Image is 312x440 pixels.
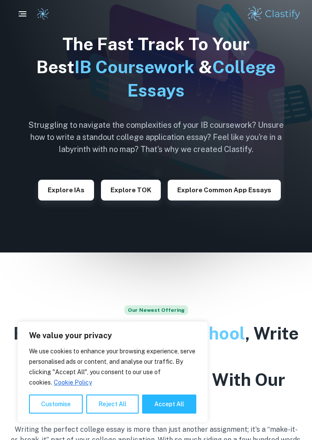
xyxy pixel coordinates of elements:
[53,379,92,386] a: Cookie Policy
[17,321,208,423] div: We value your privacy
[22,32,290,102] h1: The Fast Track To Your Best &
[168,185,281,194] a: Explore Common App essays
[124,305,188,315] span: Our Newest Offering
[247,5,302,23] img: Clastify logo
[22,119,290,155] h6: Struggling to navigate the complexities of your IB coursework? Unsure how to write a standout col...
[101,185,161,194] a: Explore TOK
[86,395,139,414] button: Reject All
[36,7,49,20] img: Clastify logo
[142,395,196,414] button: Accept All
[75,57,195,77] span: IB Coursework
[29,330,196,341] p: We value your privacy
[38,180,94,201] button: Explore IAs
[127,57,276,100] span: College Essays
[29,346,196,388] p: We use cookies to enhance your browsing experience, serve personalised ads or content, and analys...
[168,180,281,201] button: Explore Common App essays
[38,185,94,194] a: Explore IAs
[29,395,83,414] button: Customise
[31,7,49,20] a: Clastify logo
[101,180,161,201] button: Explore TOK
[10,322,302,414] h2: From Draft To , Write Your Perfect College Essay With Our Exemplars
